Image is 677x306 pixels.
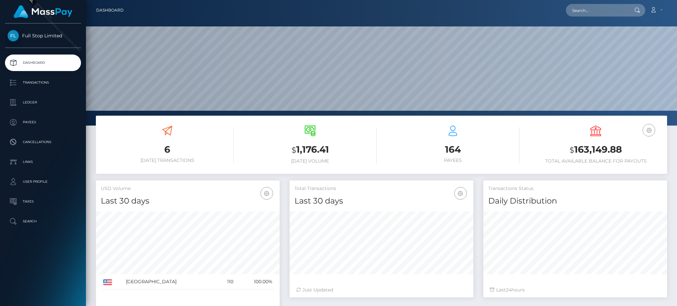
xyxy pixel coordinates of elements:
[5,213,81,230] a: Search
[386,158,519,163] h6: Payees
[529,158,662,164] h6: Total Available Balance for Payouts
[295,185,468,192] h5: Total Transactions
[217,274,236,289] td: 110
[8,216,78,226] p: Search
[8,78,78,88] p: Transactions
[244,143,377,157] h3: 1,176.41
[292,145,296,155] small: $
[8,137,78,147] p: Cancellations
[101,158,234,163] h6: [DATE] Transactions
[236,274,275,289] td: 100.00%
[566,4,628,17] input: Search...
[8,177,78,187] p: User Profile
[5,134,81,150] a: Cancellations
[490,287,660,293] div: Last hours
[295,195,468,207] h4: Last 30 days
[8,157,78,167] p: Links
[8,97,78,107] p: Ledger
[8,58,78,68] p: Dashboard
[5,33,81,39] span: Full Stop Limited
[488,185,662,192] h5: Transactions Status
[506,287,511,293] span: 24
[5,114,81,131] a: Payees
[386,143,519,156] h3: 164
[101,143,234,156] h3: 6
[5,74,81,91] a: Transactions
[5,154,81,170] a: Links
[5,173,81,190] a: User Profile
[5,94,81,111] a: Ledger
[244,158,377,164] h6: [DATE] Volume
[5,193,81,210] a: Taxes
[8,117,78,127] p: Payees
[124,274,217,289] td: [GEOGRAPHIC_DATA]
[529,143,662,157] h3: 163,149.88
[570,145,574,155] small: $
[101,185,275,192] h5: USD Volume
[101,195,275,207] h4: Last 30 days
[488,195,662,207] h4: Daily Distribution
[8,30,19,41] img: Full Stop Limited
[96,3,124,17] a: Dashboard
[5,55,81,71] a: Dashboard
[296,287,467,293] div: Just Updated
[103,279,112,285] img: US.png
[14,5,72,18] img: MassPay Logo
[8,197,78,207] p: Taxes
